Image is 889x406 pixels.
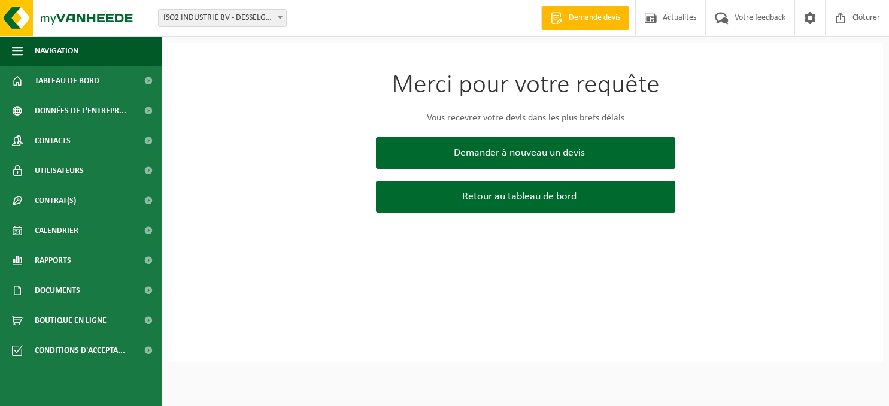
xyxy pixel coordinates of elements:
h1: Merci pour votre requête [376,72,675,99]
a: Demander à nouveau un devis [376,137,675,169]
span: Contacts [35,126,71,156]
span: ISO2 INDUSTRIE BV - DESSELGEM [158,9,287,27]
span: ISO2 INDUSTRIE BV - DESSELGEM [159,10,286,26]
span: Boutique en ligne [35,305,107,335]
span: Contrat(s) [35,186,76,216]
span: Retour au tableau de bord [462,190,577,203]
span: Données de l'entrepr... [35,96,126,126]
span: Documents [35,275,80,305]
span: Utilisateurs [35,156,84,186]
span: Demander à nouveau un devis [454,147,585,159]
span: Demande devis [566,12,623,24]
p: Vous recevrez votre devis dans les plus brefs délais [376,111,675,125]
span: Rapports [35,246,71,275]
span: Conditions d'accepta... [35,335,125,365]
span: Navigation [35,36,78,66]
span: Tableau de bord [35,66,99,96]
span: Calendrier [35,216,78,246]
a: Demande devis [541,6,629,30]
a: Retour au tableau de bord [376,181,675,213]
